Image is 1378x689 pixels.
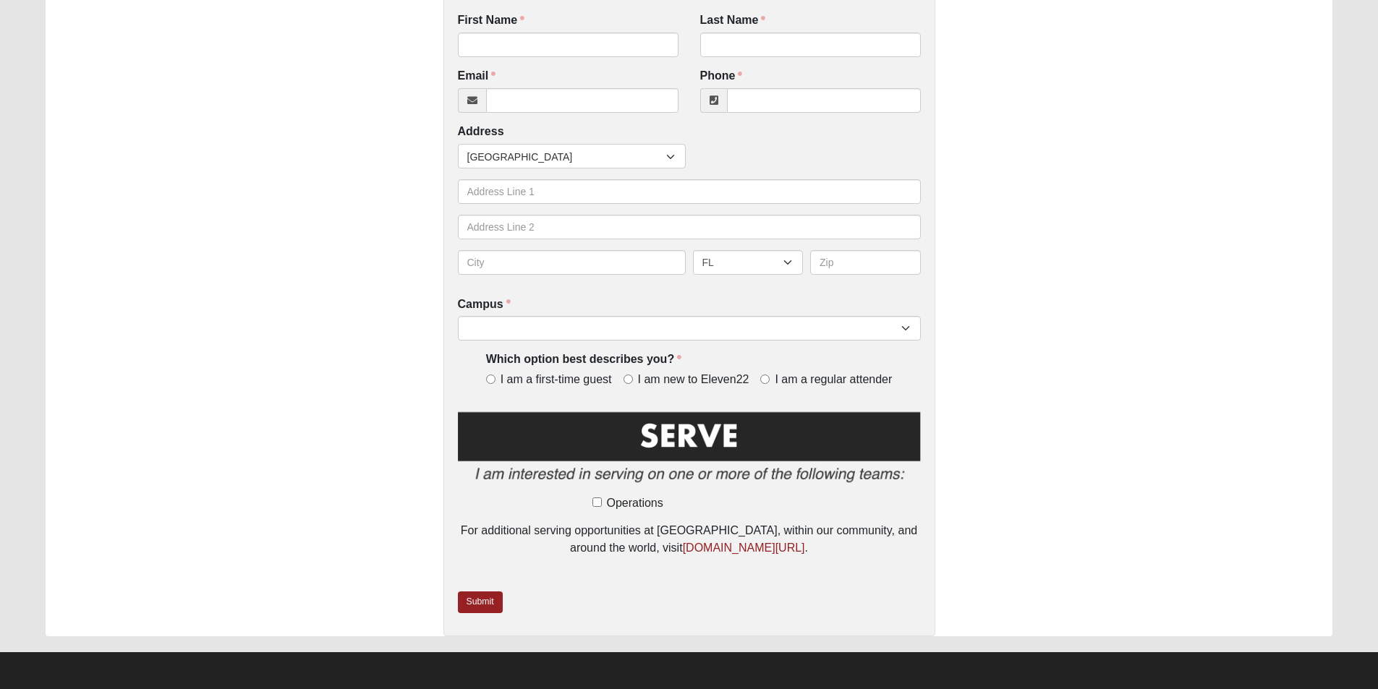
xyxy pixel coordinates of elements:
[458,12,525,29] label: First Name
[501,372,612,388] span: I am a first-time guest
[458,296,511,313] label: Campus
[638,372,749,388] span: I am new to Eleven22
[810,250,921,275] input: Zip
[458,250,686,275] input: City
[458,215,921,239] input: Address Line 2
[458,591,503,612] a: Submit
[775,372,892,388] span: I am a regular attender
[700,68,743,85] label: Phone
[486,351,681,368] label: Which option best describes you?
[624,375,633,384] input: I am new to Eleven22
[458,409,921,492] img: Serve2.png
[458,124,504,140] label: Address
[486,375,496,384] input: I am a first-time guest
[607,495,663,512] span: Operations
[467,145,666,169] span: [GEOGRAPHIC_DATA]
[592,497,602,507] input: Operations
[458,68,496,85] label: Email
[458,522,921,557] div: For additional serving opportunities at [GEOGRAPHIC_DATA], within our community, and around the w...
[700,12,766,29] label: Last Name
[458,179,921,204] input: Address Line 1
[760,375,770,384] input: I am a regular attender
[683,542,805,554] a: [DOMAIN_NAME][URL]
